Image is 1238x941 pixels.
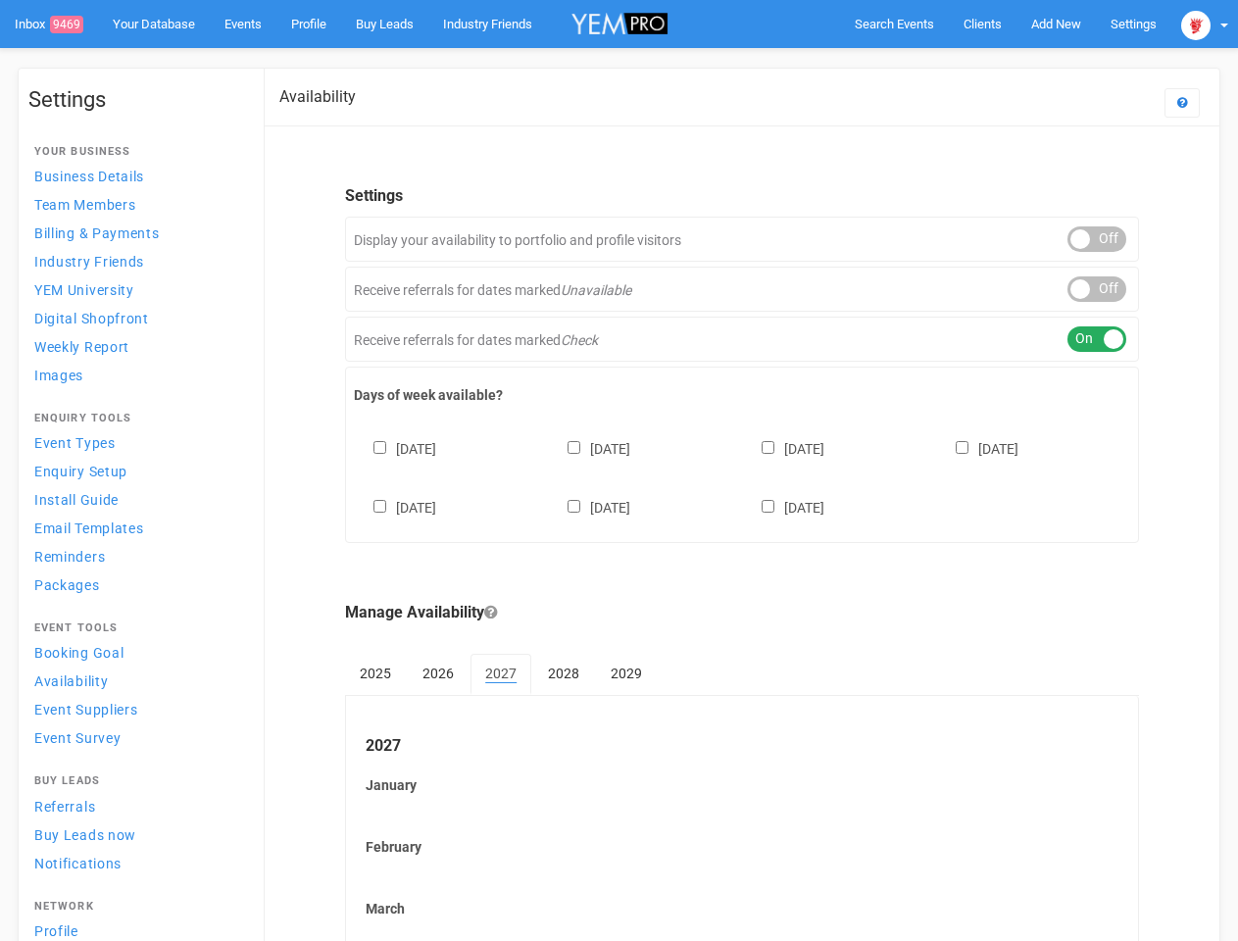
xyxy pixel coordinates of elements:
span: Reminders [34,549,105,565]
span: Billing & Payments [34,225,160,241]
em: Unavailable [561,282,631,298]
a: Business Details [28,163,244,189]
span: Event Survey [34,730,121,746]
legend: 2027 [366,735,1118,758]
span: Enquiry Setup [34,464,127,479]
h2: Availability [279,88,356,106]
h4: Event Tools [34,622,238,634]
h4: Your Business [34,146,238,158]
span: Search Events [855,17,934,31]
label: [DATE] [742,496,824,518]
h4: Network [34,901,238,913]
span: Install Guide [34,492,119,508]
span: 9469 [50,16,83,33]
span: YEM University [34,282,134,298]
span: Add New [1031,17,1081,31]
a: Team Members [28,191,244,218]
span: Images [34,368,83,383]
a: Email Templates [28,515,244,541]
legend: Settings [345,185,1139,208]
a: Digital Shopfront [28,305,244,331]
a: Notifications [28,850,244,876]
input: [DATE] [762,500,774,513]
a: Weekly Report [28,333,244,360]
span: Team Members [34,197,135,213]
img: open-uri20250107-2-1pbi2ie [1181,11,1211,40]
legend: Manage Availability [345,602,1139,624]
a: YEM University [28,276,244,303]
input: [DATE] [956,441,968,454]
span: Email Templates [34,520,144,536]
span: Notifications [34,856,122,871]
label: [DATE] [354,437,436,459]
label: March [366,899,1118,918]
h4: Enquiry Tools [34,413,238,424]
span: Business Details [34,169,144,184]
a: 2028 [533,654,594,693]
span: Packages [34,577,100,593]
a: Billing & Payments [28,220,244,246]
span: Weekly Report [34,339,129,355]
a: Event Survey [28,724,244,751]
label: [DATE] [936,437,1018,459]
input: [DATE] [568,441,580,454]
a: 2026 [408,654,469,693]
label: January [366,775,1118,795]
a: Enquiry Setup [28,458,244,484]
a: Event Suppliers [28,696,244,722]
a: Event Types [28,429,244,456]
a: Packages [28,571,244,598]
span: Event Types [34,435,116,451]
div: Receive referrals for dates marked [345,317,1139,362]
input: [DATE] [568,500,580,513]
a: 2025 [345,654,406,693]
span: Digital Shopfront [34,311,149,326]
label: Days of week available? [354,385,1130,405]
a: Referrals [28,793,244,819]
input: [DATE] [373,500,386,513]
em: Check [561,332,598,348]
a: Install Guide [28,486,244,513]
a: Industry Friends [28,248,244,274]
label: [DATE] [548,437,630,459]
a: Booking Goal [28,639,244,666]
a: Images [28,362,244,388]
a: 2027 [470,654,531,695]
a: Reminders [28,543,244,570]
label: February [366,837,1118,857]
label: [DATE] [354,496,436,518]
input: [DATE] [373,441,386,454]
label: [DATE] [742,437,824,459]
a: Availability [28,668,244,694]
a: 2029 [596,654,657,693]
span: Booking Goal [34,645,124,661]
a: Buy Leads now [28,821,244,848]
div: Display your availability to portfolio and profile visitors [345,217,1139,262]
span: Event Suppliers [34,702,138,718]
span: Clients [964,17,1002,31]
input: [DATE] [762,441,774,454]
h4: Buy Leads [34,775,238,787]
h1: Settings [28,88,244,112]
label: [DATE] [548,496,630,518]
div: Receive referrals for dates marked [345,267,1139,312]
span: Availability [34,673,108,689]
